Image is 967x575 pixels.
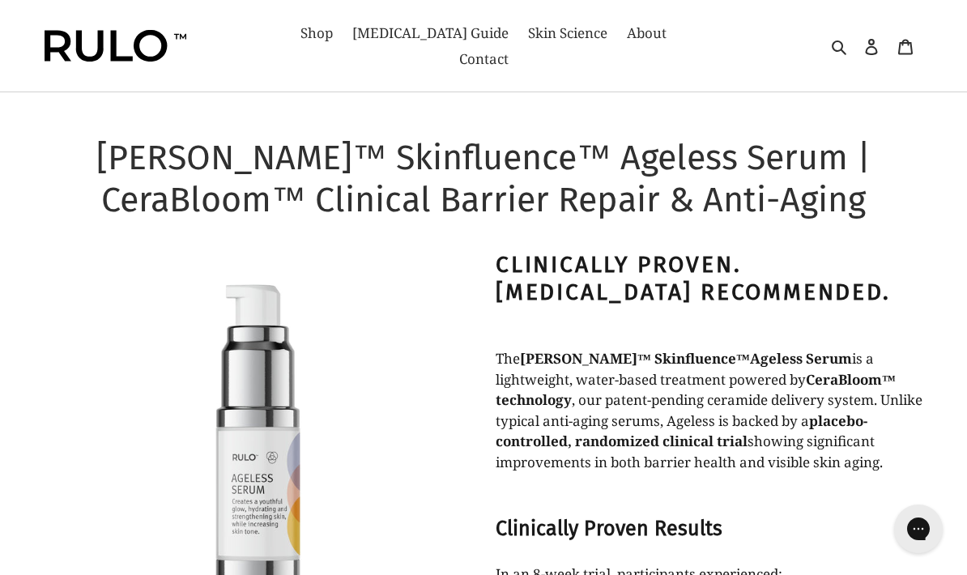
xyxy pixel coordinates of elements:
[45,137,922,220] h1: [PERSON_NAME]™ Skinfluence™ Ageless Serum | CeraBloom™ Clinical Barrier Repair & Anti-Aging
[451,46,517,72] a: Contact
[750,349,852,368] strong: Ageless Serum
[45,30,186,62] img: Rulo™ Skin
[496,411,867,451] strong: placebo-controlled, randomized clinical trial
[300,23,333,43] span: Shop
[520,20,616,46] a: Skin Science
[627,23,667,43] span: About
[886,499,951,559] iframe: Gorgias live chat messenger
[459,49,509,69] span: Contact
[344,20,517,46] a: [MEDICAL_DATA] Guide
[292,20,341,46] a: Shop
[496,328,922,473] p: The is a lightweight, water-based treatment powered by , our patent-pending ceramide delivery sys...
[352,23,509,43] span: [MEDICAL_DATA] Guide
[520,349,750,368] strong: [PERSON_NAME]™ Skinfluence™
[496,370,896,410] strong: CeraBloom™ technology
[496,251,891,305] strong: Clinically proven. [MEDICAL_DATA] recommended.
[496,517,722,541] strong: Clinically Proven Results
[528,23,607,43] span: Skin Science
[619,20,675,46] a: About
